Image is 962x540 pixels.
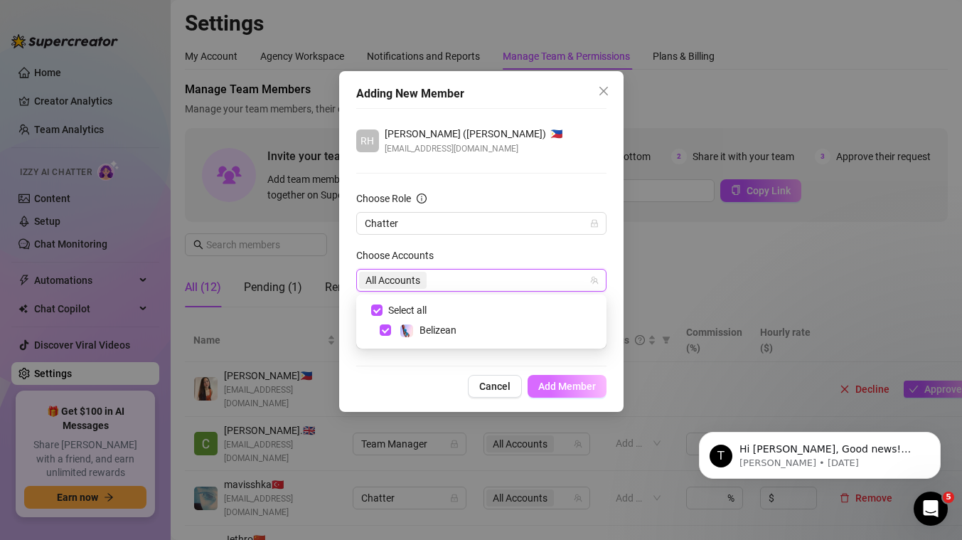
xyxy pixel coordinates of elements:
[468,375,522,398] button: Cancel
[400,324,413,337] img: Belizean
[385,126,546,142] span: [PERSON_NAME] ([PERSON_NAME])
[383,302,432,318] span: Select all
[380,324,391,336] span: Select tree node
[590,276,599,285] span: team
[417,194,427,203] span: info-circle
[538,381,596,392] span: Add Member
[419,324,456,336] span: Belizean
[385,142,562,156] span: [EMAIL_ADDRESS][DOMAIN_NAME]
[356,248,443,263] label: Choose Accounts
[385,126,562,142] div: 🇵🇭
[356,85,606,102] div: Adding New Member
[356,191,411,206] div: Choose Role
[479,381,511,392] span: Cancel
[592,80,615,102] button: Close
[943,492,954,503] span: 5
[590,219,599,228] span: lock
[365,272,420,288] span: All Accounts
[365,213,598,234] span: Chatter
[914,492,948,526] iframe: Intercom live chat
[359,272,427,289] span: All Accounts
[360,133,374,149] span: RH
[528,375,606,398] button: Add Member
[592,85,615,97] span: Close
[598,85,609,97] span: close
[678,402,962,502] iframe: Intercom notifications message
